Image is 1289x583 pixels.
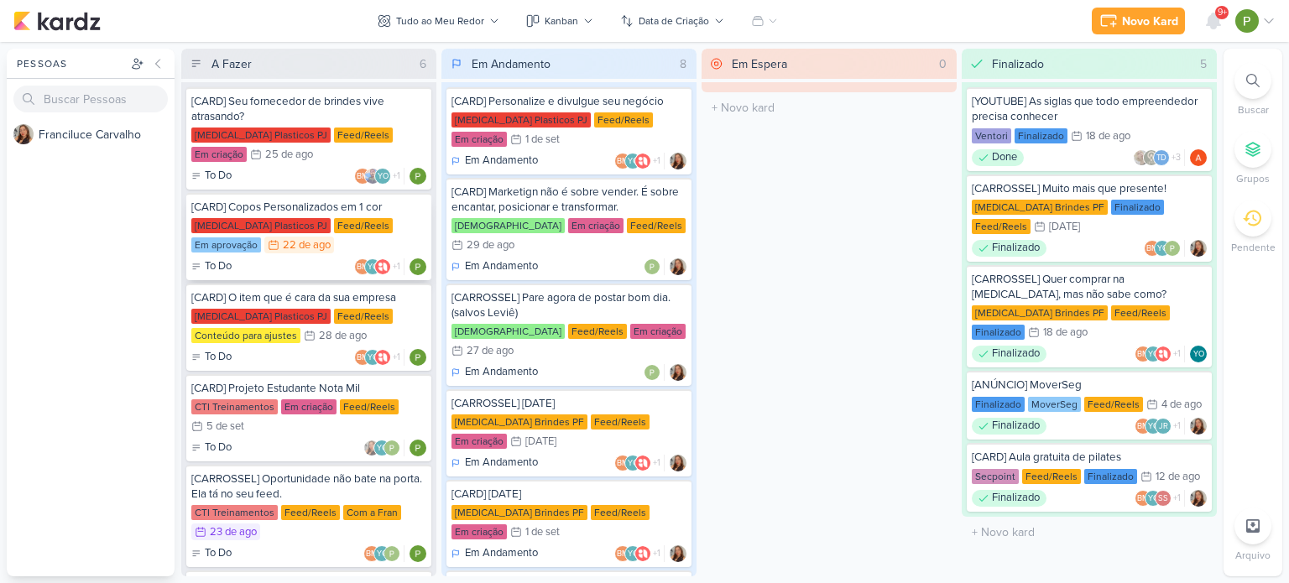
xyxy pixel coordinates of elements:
p: YO [1148,423,1159,431]
img: Sarah Violante [1133,149,1150,166]
span: +1 [1172,347,1181,361]
div: Colaboradores: Beth Monteiro, Yasmin Oliveira, Allegra Plásticos e Brindes Personalizados, Paloma... [614,153,665,169]
p: Finalizado [992,418,1040,435]
div: Beth Monteiro [354,258,371,275]
img: Franciluce Carvalho [13,124,34,144]
div: Feed/Reels [1111,305,1170,320]
div: Finalizado [972,240,1046,257]
input: + Novo kard [705,96,953,120]
div: Em Andamento [451,258,538,275]
div: Em criação [281,399,337,414]
div: Finalizado [972,490,1046,507]
img: Allegra Plásticos e Brindes Personalizados [374,349,391,366]
p: To Do [205,168,232,185]
div: [CARD] Aula gratuita de pilates [972,450,1207,465]
p: Finalizado [992,240,1040,257]
div: Finalizado [972,325,1025,340]
div: Ventori [972,128,1011,143]
div: Feed/Reels [568,324,627,339]
div: Colaboradores: Beth Monteiro, Guilherme Savio, Yasmin Oliveira, Allegra Plásticos e Brindes Perso... [354,168,404,185]
span: +1 [391,351,400,364]
div: [MEDICAL_DATA] Plasticos PJ [191,128,331,143]
div: [MEDICAL_DATA] Brindes PF [451,414,587,429]
p: YO [1157,245,1168,253]
div: [DEMOGRAPHIC_DATA] [451,324,565,339]
div: 18 de ago [1086,131,1130,142]
div: [MEDICAL_DATA] Plasticos PJ [191,309,331,324]
img: Franciluce Carvalho [670,364,686,381]
div: A Fazer [211,55,252,73]
div: Yasmin Oliveira [624,455,641,471]
div: Yasmin Oliveira [1145,346,1161,362]
p: YO [628,550,639,559]
div: Responsável: Franciluce Carvalho [670,545,686,562]
div: [CARROSSEL] Pare agora de postar bom dia. (salvos Leviê) [451,290,686,320]
p: Em Andamento [465,545,538,562]
div: Feed/Reels [627,218,686,233]
p: Finalizado [992,346,1040,362]
div: Responsável: Yasmin Oliveira [1190,346,1207,362]
p: To Do [205,545,232,562]
input: + Novo kard [965,520,1213,544]
p: YO [1148,351,1159,359]
div: Em Andamento [472,55,551,73]
div: Em criação [630,324,686,339]
div: Finalizado [992,55,1044,73]
span: +1 [1172,419,1181,433]
div: Yasmin Oliveira [1145,418,1161,435]
div: Thais de carvalho [1153,149,1170,166]
div: Feed/Reels [340,399,399,414]
div: 28 de ago [319,331,367,341]
p: Done [992,149,1017,166]
span: +1 [651,456,660,470]
div: Yasmin Oliveira [1190,346,1207,362]
div: 27 de ago [467,346,514,357]
img: kardz.app [13,11,101,31]
div: To Do [191,349,232,366]
div: [MEDICAL_DATA] Brindes PF [451,505,587,520]
span: 9+ [1218,6,1227,19]
div: Em Andamento [451,364,538,381]
p: Arquivo [1235,548,1271,563]
div: Beth Monteiro [354,168,371,185]
p: YO [378,173,389,181]
img: Guilherme Savio [364,168,381,185]
div: Yasmin Oliveira [374,168,391,185]
div: Em criação [451,524,507,539]
img: Franciluce Carvalho [363,440,380,456]
p: BM [366,550,378,559]
img: Paloma Paixão Designer [410,440,426,456]
div: [CARD] Copos Personalizados em 1 cor [191,200,426,215]
img: Paloma Paixão Designer [410,349,426,366]
div: [CARROSSEL] Quer comprar na Allegra, mas não sabe como? [972,272,1207,302]
div: Em criação [191,147,247,162]
div: [CARD] Marketign não é sobre vender. É sobre encantar, posicionar e transformar. [451,185,686,215]
div: Beth Monteiro [363,545,380,562]
input: Buscar Pessoas [13,86,168,112]
p: BM [1146,245,1158,253]
div: Responsável: Franciluce Carvalho [1190,418,1207,435]
div: Responsável: Franciluce Carvalho [1190,490,1207,507]
div: [CARROSSEL] Oportunidade não bate na porta. Ela tá no seu feed. [191,471,426,502]
div: 29 de ago [467,240,514,251]
div: Yasmin Oliveira [624,545,641,562]
div: 6 [413,55,433,73]
div: Yasmin Oliveira [373,440,390,456]
img: Allegra Plásticos e Brindes Personalizados [634,153,651,169]
div: Colaboradores: Beth Monteiro, Yasmin Oliveira, Allegra Plásticos e Brindes Personalizados, Paloma... [1135,346,1185,362]
p: JR [1159,423,1168,431]
p: SS [1158,495,1168,503]
img: Paloma Paixão Designer [384,440,400,456]
div: To Do [191,168,232,185]
div: Responsável: Franciluce Carvalho [670,364,686,381]
div: Feed/Reels [591,505,650,520]
div: Beth Monteiro [1144,240,1161,257]
div: Responsável: Franciluce Carvalho [1190,240,1207,257]
div: Beth Monteiro [614,455,631,471]
p: BM [357,173,368,181]
p: Td [1156,154,1166,163]
img: Paloma Paixão Designer [1235,9,1259,33]
div: Yasmin Oliveira [1154,240,1171,257]
div: Finalizado [1111,200,1164,215]
p: BM [617,158,629,166]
